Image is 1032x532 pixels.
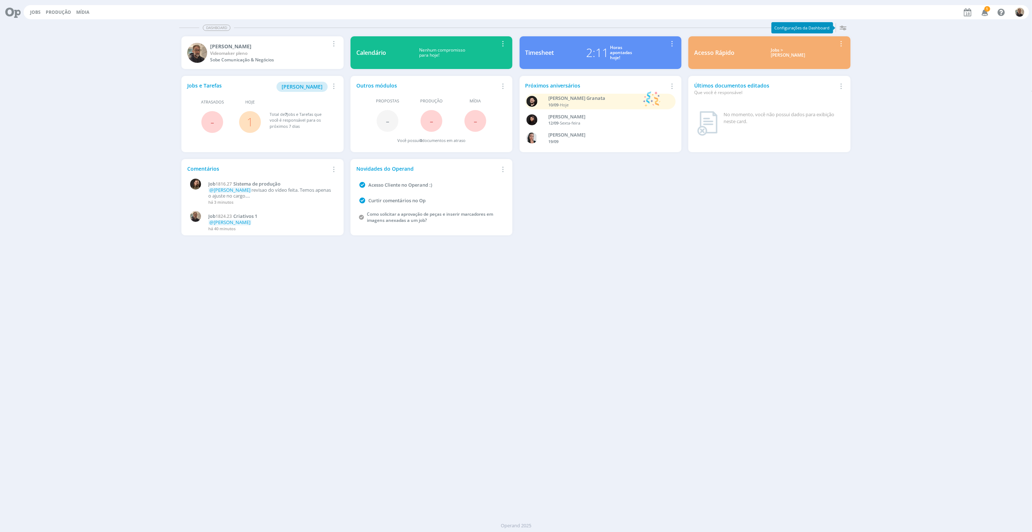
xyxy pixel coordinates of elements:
[356,82,498,89] div: Outros módulos
[367,211,493,223] a: Como solicitar a aprovação de peças e inserir marcadores em imagens anexadas a um job?
[420,138,422,143] span: 0
[30,9,41,15] a: Jobs
[586,44,609,61] div: 2:11
[525,82,667,89] div: Próximos aniversários
[1015,6,1025,19] button: R
[430,113,433,129] span: -
[560,120,580,126] span: Sexta-feira
[216,181,232,187] span: 1816.27
[245,99,255,105] span: Hoje
[44,9,73,15] button: Produção
[368,197,426,204] a: Curtir comentários no Op
[203,25,230,31] span: Dashboard
[386,113,389,129] span: -
[548,113,664,121] div: Luana da Silva de Andrade
[208,226,236,231] span: há 40 minutos
[201,99,224,105] span: Atrasados
[28,9,43,15] button: Jobs
[282,83,323,90] span: [PERSON_NAME]
[694,89,836,96] div: Que você é responsável
[208,187,334,199] p: revisao do vídeo feita. Temos apenas o ajuste no cargo.
[209,219,250,226] span: @[PERSON_NAME]
[697,111,718,136] img: dashboard_not_found.png
[270,111,330,130] div: Total de Jobs e Tarefas que você é responsável para os próximos 7 dias
[277,83,328,90] a: [PERSON_NAME]
[420,98,443,104] span: Produção
[209,187,250,193] span: @[PERSON_NAME]
[548,131,664,139] div: Caroline Fagundes Pieczarka
[548,102,640,108] div: -
[181,36,344,69] a: R[PERSON_NAME]Videomaker plenoSobe Comunicação & Negócios
[977,6,992,19] button: 1
[216,213,232,219] span: 1824.23
[356,48,386,57] div: Calendário
[74,9,91,15] button: Mídia
[46,9,71,15] a: Produção
[76,9,89,15] a: Mídia
[694,48,734,57] div: Acesso Rápido
[187,82,329,92] div: Jobs e Tarefas
[470,98,481,104] span: Mídia
[210,50,329,57] div: Videomaker pleno
[208,199,233,205] span: há 3 minutos
[527,114,537,125] img: L
[187,43,207,63] img: R
[368,182,432,188] a: Acesso Cliente no Operand :)
[474,113,477,129] span: -
[527,96,537,107] img: B
[386,48,498,58] div: Nenhum compromisso para hoje!
[984,6,990,12] span: 1
[233,180,280,187] span: Sistema de produção
[376,98,399,104] span: Propostas
[724,111,842,125] div: No momento, você não possui dados para exibição neste card.
[525,48,554,57] div: Timesheet
[527,133,537,143] img: C
[247,114,253,130] a: 1
[548,120,558,126] span: 12/09
[210,57,329,63] div: Sobe Comunicação & Negócios
[210,114,214,130] span: -
[740,48,836,58] div: Jobs > [PERSON_NAME]
[548,95,640,102] div: Bruno Corralo Granata
[548,139,558,144] span: 19/09
[208,214,334,219] a: Job1824.23Criativos 1
[560,102,569,107] span: Hoje
[190,211,201,222] img: R
[210,42,329,50] div: Rodrigo Bilheri
[1015,8,1024,17] img: R
[187,165,329,172] div: Comentários
[190,179,201,190] img: J
[233,213,257,219] span: Criativos 1
[694,82,836,96] div: Últimos documentos editados
[610,45,632,61] div: Horas apontadas hoje!
[771,22,833,33] div: Configurações da Dashboard
[548,102,558,107] span: 10/09
[277,82,328,92] button: [PERSON_NAME]
[520,36,682,69] a: Timesheet2:11Horasapontadashoje!
[285,111,287,117] span: 7
[356,165,498,172] div: Novidades do Operand
[208,181,334,187] a: Job1816.27Sistema de produção
[397,138,466,144] div: Você possui documentos em atraso
[548,120,664,126] div: -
